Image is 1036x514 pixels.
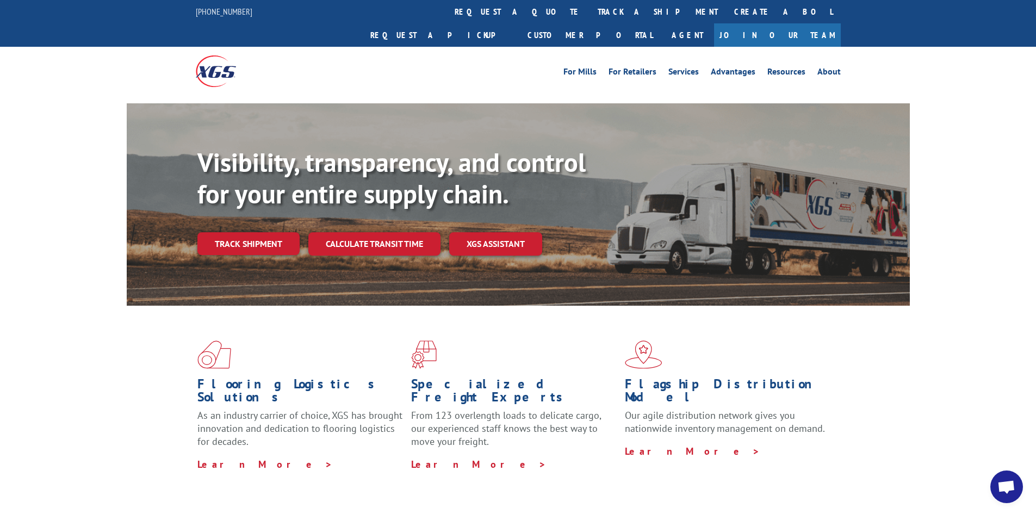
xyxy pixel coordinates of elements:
[990,470,1023,503] div: Open chat
[563,67,597,79] a: For Mills
[625,377,830,409] h1: Flagship Distribution Model
[411,340,437,369] img: xgs-icon-focused-on-flooring-red
[661,23,714,47] a: Agent
[668,67,699,79] a: Services
[197,232,300,255] a: Track shipment
[197,377,403,409] h1: Flooring Logistics Solutions
[519,23,661,47] a: Customer Portal
[197,145,586,210] b: Visibility, transparency, and control for your entire supply chain.
[817,67,841,79] a: About
[197,409,402,448] span: As an industry carrier of choice, XGS has brought innovation and dedication to flooring logistics...
[411,409,617,457] p: From 123 overlength loads to delicate cargo, our experienced staff knows the best way to move you...
[411,458,547,470] a: Learn More >
[196,6,252,17] a: [PHONE_NUMBER]
[767,67,805,79] a: Resources
[197,458,333,470] a: Learn More >
[714,23,841,47] a: Join Our Team
[625,445,760,457] a: Learn More >
[308,232,441,256] a: Calculate transit time
[411,377,617,409] h1: Specialized Freight Experts
[609,67,656,79] a: For Retailers
[197,340,231,369] img: xgs-icon-total-supply-chain-intelligence-red
[711,67,755,79] a: Advantages
[625,409,825,435] span: Our agile distribution network gives you nationwide inventory management on demand.
[449,232,542,256] a: XGS ASSISTANT
[625,340,662,369] img: xgs-icon-flagship-distribution-model-red
[362,23,519,47] a: Request a pickup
